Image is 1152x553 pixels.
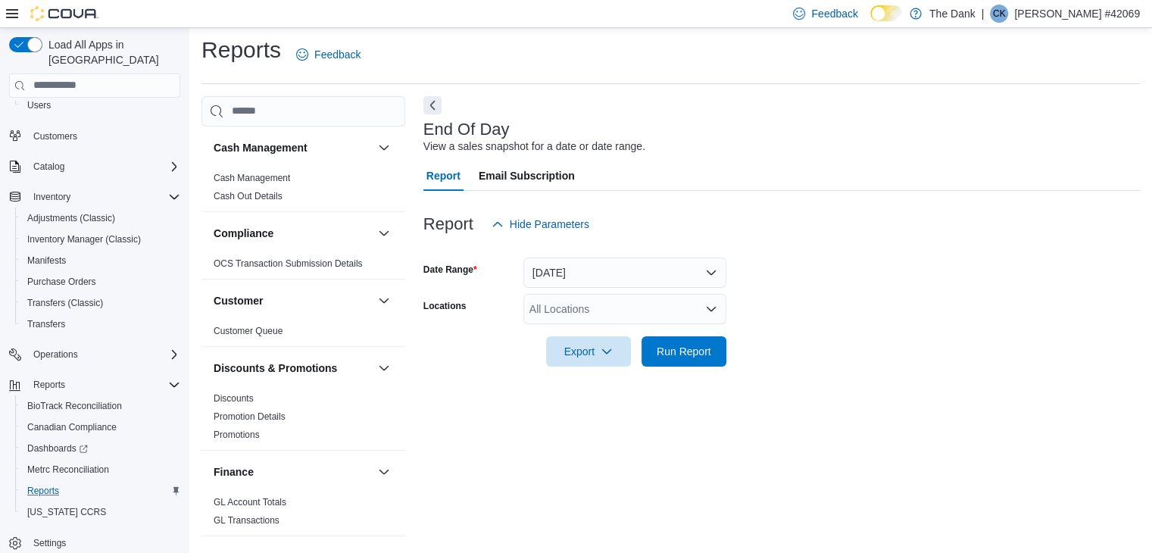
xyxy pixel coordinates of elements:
[27,255,66,267] span: Manifests
[214,326,283,336] a: Customer Queue
[214,429,260,441] span: Promotions
[15,229,186,250] button: Inventory Manager (Classic)
[15,480,186,501] button: Reports
[3,186,186,208] button: Inventory
[214,393,254,404] a: Discounts
[214,496,286,508] span: GL Account Totals
[15,417,186,438] button: Canadian Compliance
[15,501,186,523] button: [US_STATE] CCRS
[21,315,180,333] span: Transfers
[27,345,84,364] button: Operations
[21,96,180,114] span: Users
[21,482,180,500] span: Reports
[214,411,286,422] a: Promotion Details
[33,379,65,391] span: Reports
[21,230,147,248] a: Inventory Manager (Classic)
[423,215,473,233] h3: Report
[423,120,510,139] h3: End Of Day
[15,314,186,335] button: Transfers
[290,39,367,70] a: Feedback
[27,276,96,288] span: Purchase Orders
[27,188,180,206] span: Inventory
[214,226,273,241] h3: Compliance
[214,361,337,376] h3: Discounts & Promotions
[15,292,186,314] button: Transfers (Classic)
[214,464,372,480] button: Finance
[214,258,363,269] a: OCS Transaction Submission Details
[21,294,180,312] span: Transfers (Classic)
[3,156,186,177] button: Catalog
[27,127,83,145] a: Customers
[27,421,117,433] span: Canadian Compliance
[15,271,186,292] button: Purchase Orders
[214,361,372,376] button: Discounts & Promotions
[27,534,72,552] a: Settings
[27,233,141,245] span: Inventory Manager (Classic)
[870,5,902,21] input: Dark Mode
[21,439,94,458] a: Dashboards
[375,292,393,310] button: Customer
[479,161,575,191] span: Email Subscription
[33,537,66,549] span: Settings
[21,294,109,312] a: Transfers (Classic)
[642,336,726,367] button: Run Report
[27,400,122,412] span: BioTrack Reconciliation
[201,255,405,279] div: Compliance
[423,139,645,155] div: View a sales snapshot for a date or date range.
[214,515,279,526] a: GL Transactions
[27,376,71,394] button: Reports
[423,264,477,276] label: Date Range
[33,348,78,361] span: Operations
[27,212,115,224] span: Adjustments (Classic)
[27,158,180,176] span: Catalog
[214,173,290,183] a: Cash Management
[423,300,467,312] label: Locations
[555,336,622,367] span: Export
[21,209,121,227] a: Adjustments (Classic)
[15,250,186,271] button: Manifests
[214,172,290,184] span: Cash Management
[27,506,106,518] span: [US_STATE] CCRS
[214,226,372,241] button: Compliance
[201,35,281,65] h1: Reports
[27,485,59,497] span: Reports
[201,389,405,450] div: Discounts & Promotions
[423,96,442,114] button: Next
[214,411,286,423] span: Promotion Details
[21,273,102,291] a: Purchase Orders
[21,439,180,458] span: Dashboards
[990,5,1008,23] div: Charles Khajeh #42069
[870,21,871,22] span: Dark Mode
[33,130,77,142] span: Customers
[3,125,186,147] button: Customers
[3,344,186,365] button: Operations
[21,418,180,436] span: Canadian Compliance
[546,336,631,367] button: Export
[214,293,372,308] button: Customer
[21,503,180,521] span: Washington CCRS
[214,325,283,337] span: Customer Queue
[27,318,65,330] span: Transfers
[201,322,405,346] div: Customer
[214,497,286,508] a: GL Account Totals
[214,190,283,202] span: Cash Out Details
[214,140,308,155] h3: Cash Management
[657,344,711,359] span: Run Report
[375,224,393,242] button: Compliance
[485,209,595,239] button: Hide Parameters
[375,463,393,481] button: Finance
[21,397,180,415] span: BioTrack Reconciliation
[21,315,71,333] a: Transfers
[201,493,405,536] div: Finance
[15,459,186,480] button: Metrc Reconciliation
[21,252,180,270] span: Manifests
[27,464,109,476] span: Metrc Reconciliation
[33,161,64,173] span: Catalog
[21,461,115,479] a: Metrc Reconciliation
[705,303,717,315] button: Open list of options
[214,464,254,480] h3: Finance
[21,461,180,479] span: Metrc Reconciliation
[30,6,98,21] img: Cova
[375,359,393,377] button: Discounts & Promotions
[21,96,57,114] a: Users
